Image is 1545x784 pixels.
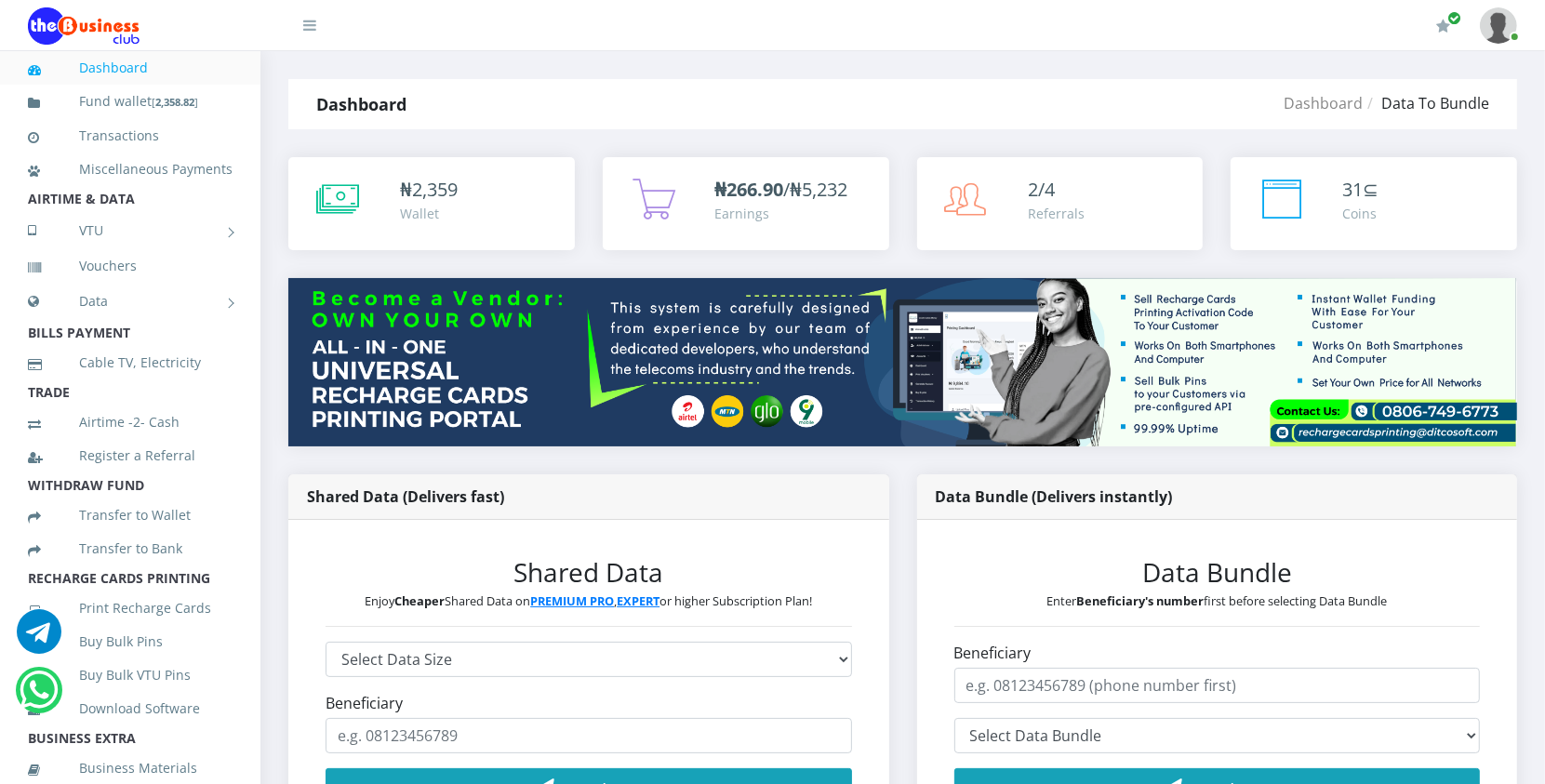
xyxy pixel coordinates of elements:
span: 31 [1342,177,1363,202]
a: Print Recharge Cards [28,587,233,630]
a: Download Software [28,687,233,730]
strong: Dashboard [316,93,406,115]
small: [ ] [152,95,198,109]
a: ₦2,359 Wallet [288,157,575,250]
h3: Shared Data [326,557,852,589]
span: Renew/Upgrade Subscription [1447,11,1461,25]
b: 2,358.82 [155,95,194,109]
div: ⊆ [1342,176,1379,204]
div: ₦ [400,176,458,204]
li: Data To Bundle [1363,92,1489,114]
a: Chat for support [17,623,61,654]
h3: Data Bundle [954,557,1481,589]
span: 2,359 [412,177,458,202]
small: Enjoy Shared Data on , or higher Subscription Plan! [365,592,812,609]
i: Renew/Upgrade Subscription [1436,19,1450,33]
div: Wallet [400,204,458,223]
a: Transfer to Bank [28,527,233,570]
small: Enter first before selecting Data Bundle [1046,592,1387,609]
b: Beneficiary's number [1076,592,1204,609]
label: Beneficiary [326,692,403,714]
a: Miscellaneous Payments [28,148,233,191]
b: Cheaper [394,592,445,609]
div: Referrals [1029,204,1085,223]
a: ₦266.90/₦5,232 Earnings [603,157,889,250]
span: /₦5,232 [714,177,847,202]
strong: Shared Data (Delivers fast) [307,486,504,507]
a: Airtime -2- Cash [28,401,233,444]
a: PREMIUM PRO [530,592,614,609]
span: 2/4 [1029,177,1056,202]
strong: Data Bundle (Delivers instantly) [936,486,1173,507]
a: Vouchers [28,245,233,287]
a: Dashboard [1284,93,1363,113]
input: e.g. 08123456789 (phone number first) [954,668,1481,703]
a: Chat for support [20,682,58,712]
a: 2/4 Referrals [917,157,1204,250]
img: Logo [28,7,140,45]
a: Buy Bulk VTU Pins [28,654,233,697]
a: Transactions [28,114,233,157]
a: Fund wallet[2,358.82] [28,80,233,124]
div: Earnings [714,204,847,223]
input: e.g. 08123456789 [326,718,852,753]
a: Register a Referral [28,434,233,477]
img: User [1480,7,1517,44]
img: multitenant_rcp.png [288,278,1517,446]
a: Transfer to Wallet [28,494,233,537]
a: Cable TV, Electricity [28,341,233,384]
a: Data [28,278,233,325]
b: ₦266.90 [714,177,783,202]
div: Coins [1342,204,1379,223]
label: Beneficiary [954,642,1032,664]
a: Dashboard [28,47,233,89]
a: Buy Bulk Pins [28,620,233,663]
a: VTU [28,207,233,254]
a: EXPERT [617,592,659,609]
